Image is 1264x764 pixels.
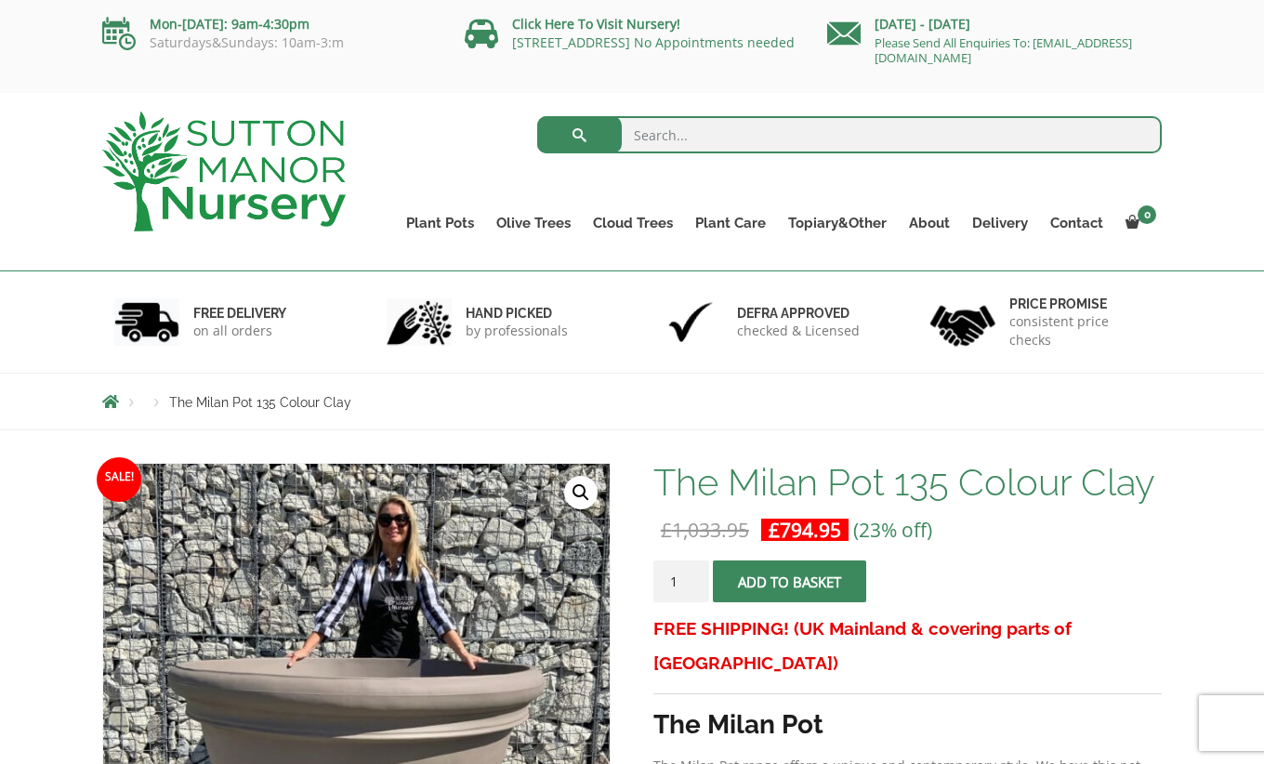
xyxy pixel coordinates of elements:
[661,517,672,543] span: £
[653,612,1162,680] h3: FREE SHIPPING! (UK Mainland & covering parts of [GEOGRAPHIC_DATA])
[684,210,777,236] a: Plant Care
[658,298,723,346] img: 3.jpg
[1009,312,1151,349] p: consistent price checks
[853,517,932,543] span: (23% off)
[653,560,709,602] input: Product quantity
[387,298,452,346] img: 2.jpg
[193,322,286,340] p: on all orders
[582,210,684,236] a: Cloud Trees
[1009,296,1151,312] h6: Price promise
[102,112,346,231] img: logo
[114,298,179,346] img: 1.jpg
[485,210,582,236] a: Olive Trees
[193,305,286,322] h6: FREE DELIVERY
[466,305,568,322] h6: hand picked
[713,560,866,602] button: Add to basket
[466,322,568,340] p: by professionals
[1039,210,1114,236] a: Contact
[653,463,1162,502] h1: The Milan Pot 135 Colour Clay
[930,294,995,350] img: 4.jpg
[512,33,795,51] a: [STREET_ADDRESS] No Appointments needed
[395,210,485,236] a: Plant Pots
[653,709,823,740] strong: The Milan Pot
[102,13,437,35] p: Mon-[DATE]: 9am-4:30pm
[737,305,860,322] h6: Defra approved
[769,517,780,543] span: £
[661,517,749,543] bdi: 1,033.95
[169,395,351,410] span: The Milan Pot 135 Colour Clay
[102,35,437,50] p: Saturdays&Sundays: 10am-3:m
[512,15,680,33] a: Click Here To Visit Nursery!
[102,394,1162,409] nav: Breadcrumbs
[769,517,841,543] bdi: 794.95
[737,322,860,340] p: checked & Licensed
[537,116,1163,153] input: Search...
[1138,205,1156,224] span: 0
[875,34,1132,66] a: Please Send All Enquiries To: [EMAIL_ADDRESS][DOMAIN_NAME]
[827,13,1162,35] p: [DATE] - [DATE]
[777,210,898,236] a: Topiary&Other
[898,210,961,236] a: About
[564,476,598,509] a: View full-screen image gallery
[97,457,141,502] span: Sale!
[1114,210,1162,236] a: 0
[961,210,1039,236] a: Delivery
